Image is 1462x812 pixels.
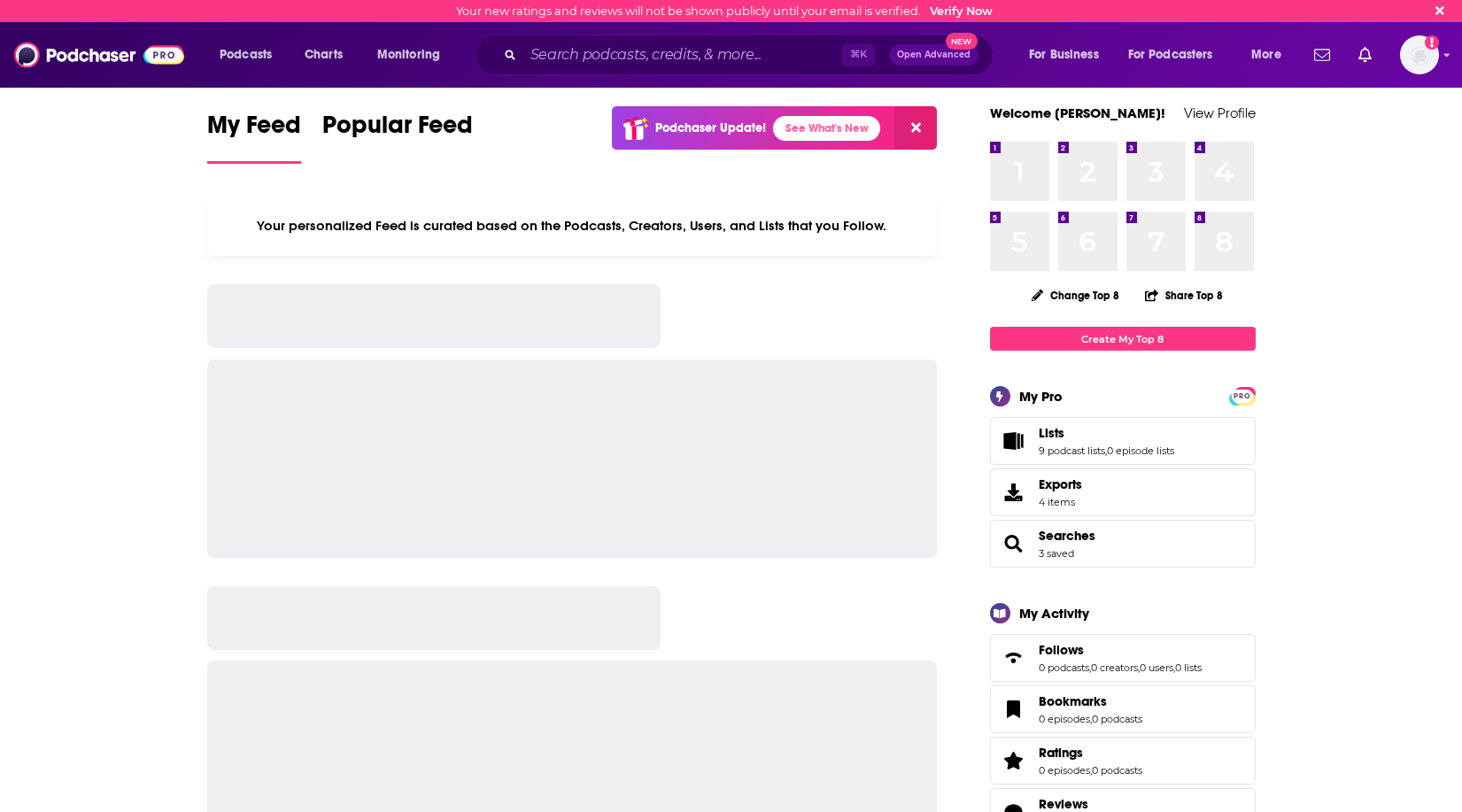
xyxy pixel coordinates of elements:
[946,33,978,50] span: New
[1239,41,1303,69] button: open menu
[14,38,184,72] img: Podchaser - Follow, Share and Rate Podcasts
[990,634,1256,682] span: Follows
[889,44,979,66] button: Open AdvancedNew
[1105,445,1107,457] span: ,
[1039,642,1202,658] a: Follows
[1039,745,1142,761] a: Ratings
[1400,35,1439,74] button: Show profile menu
[1039,745,1083,761] span: Ratings
[1039,445,1105,457] a: 9 podcast lists
[996,480,1032,505] span: Exports
[1039,661,1089,674] a: 0 podcasts
[1039,425,1174,441] a: Lists
[1251,43,1281,67] span: More
[1039,713,1090,725] a: 0 episodes
[293,41,353,69] a: Charts
[1232,389,1253,402] a: PRO
[1117,41,1239,69] button: open menu
[1107,445,1174,457] a: 0 episode lists
[1039,425,1064,441] span: Lists
[1090,764,1092,777] span: ,
[491,35,1010,75] div: Search podcasts, credits, & more...
[990,520,1256,568] span: Searches
[1039,693,1142,709] a: Bookmarks
[1039,642,1084,658] span: Follows
[1091,661,1138,674] a: 0 creators
[377,43,440,67] span: Monitoring
[207,110,301,151] span: My Feed
[990,737,1256,785] span: Ratings
[322,110,473,164] a: Popular Feed
[1351,40,1379,70] a: Show notifications dropdown
[930,4,993,18] a: Verify Now
[1039,476,1082,492] span: Exports
[1128,43,1213,67] span: For Podcasters
[996,646,1032,670] a: Follows
[456,4,993,18] div: Your new ratings and reviews will not be shown publicly until your email is verified.
[207,110,301,164] a: My Feed
[1307,40,1337,70] a: Show notifications dropdown
[305,43,343,67] span: Charts
[1029,43,1099,67] span: For Business
[1039,764,1090,777] a: 0 episodes
[842,43,875,66] span: ⌘ K
[1019,605,1089,622] div: My Activity
[1138,661,1140,674] span: ,
[1184,104,1256,121] a: View Profile
[996,697,1032,722] a: Bookmarks
[1425,35,1439,50] svg: Email not verified
[365,41,463,69] button: open menu
[207,41,295,69] button: open menu
[1140,661,1173,674] a: 0 users
[773,116,880,141] a: See What's New
[220,43,272,67] span: Podcasts
[1039,547,1074,560] a: 3 saved
[1144,278,1224,313] button: Share Top 8
[1039,528,1095,544] a: Searches
[1039,693,1107,709] span: Bookmarks
[1175,661,1202,674] a: 0 lists
[322,110,473,151] span: Popular Feed
[207,196,938,256] div: Your personalized Feed is curated based on the Podcasts, Creators, Users, and Lists that you Follow.
[1400,35,1439,74] span: Logged in as kevinscottsmith
[990,417,1256,465] span: Lists
[1400,35,1439,74] img: User Profile
[1090,713,1092,725] span: ,
[1039,496,1082,508] span: 4 items
[1089,661,1091,674] span: ,
[1039,796,1088,812] span: Reviews
[996,748,1032,773] a: Ratings
[1173,661,1175,674] span: ,
[897,50,971,59] span: Open Advanced
[1019,388,1063,405] div: My Pro
[1021,284,1131,306] button: Change Top 8
[1017,41,1121,69] button: open menu
[1232,390,1253,403] span: PRO
[996,429,1032,453] a: Lists
[990,104,1165,121] a: Welcome [PERSON_NAME]!
[1092,713,1142,725] a: 0 podcasts
[1092,764,1142,777] a: 0 podcasts
[990,468,1256,516] a: Exports
[1039,796,1142,812] a: Reviews
[990,685,1256,733] span: Bookmarks
[655,120,766,135] p: Podchaser Update!
[990,327,1256,351] a: Create My Top 8
[996,531,1032,556] a: Searches
[523,41,842,69] input: Search podcasts, credits, & more...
